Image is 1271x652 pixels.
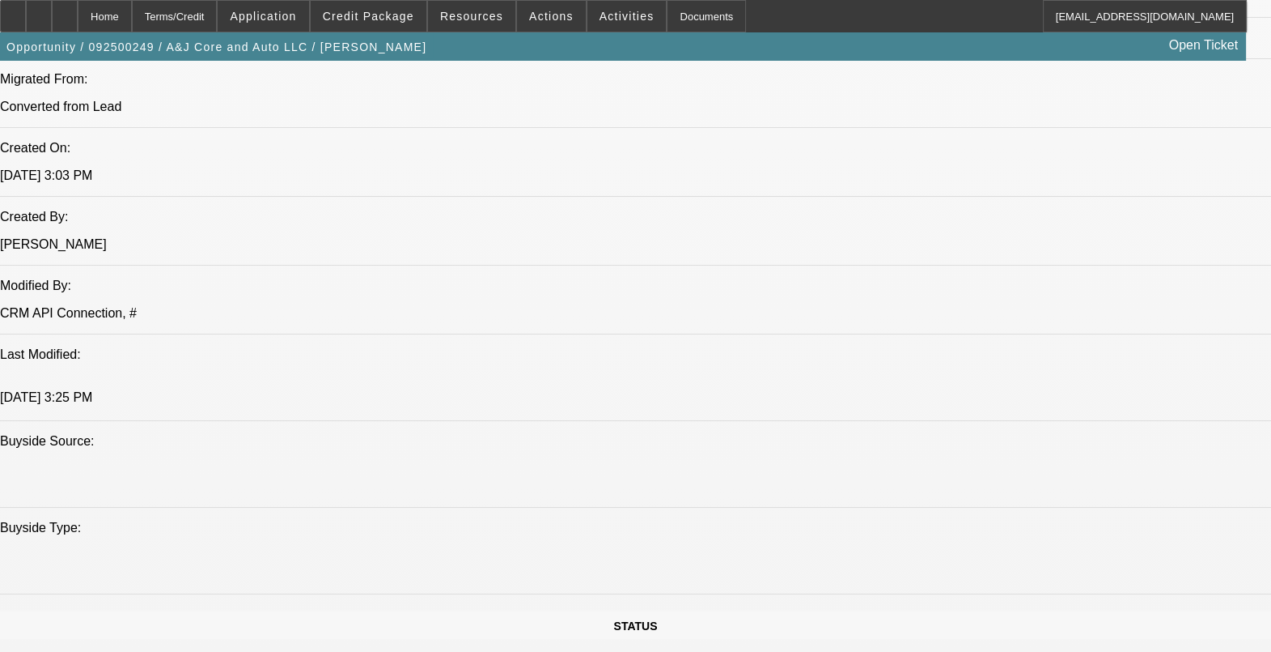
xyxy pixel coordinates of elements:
[323,10,414,23] span: Credit Package
[587,1,667,32] button: Activities
[1163,32,1244,59] a: Open Ticket
[529,10,574,23] span: Actions
[311,1,426,32] button: Credit Package
[440,10,503,23] span: Resources
[6,40,426,53] span: Opportunity / 092500249 / A&J Core and Auto LLC / [PERSON_NAME]
[428,1,515,32] button: Resources
[614,620,658,633] span: STATUS
[230,10,296,23] span: Application
[218,1,308,32] button: Application
[517,1,586,32] button: Actions
[599,10,655,23] span: Activities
